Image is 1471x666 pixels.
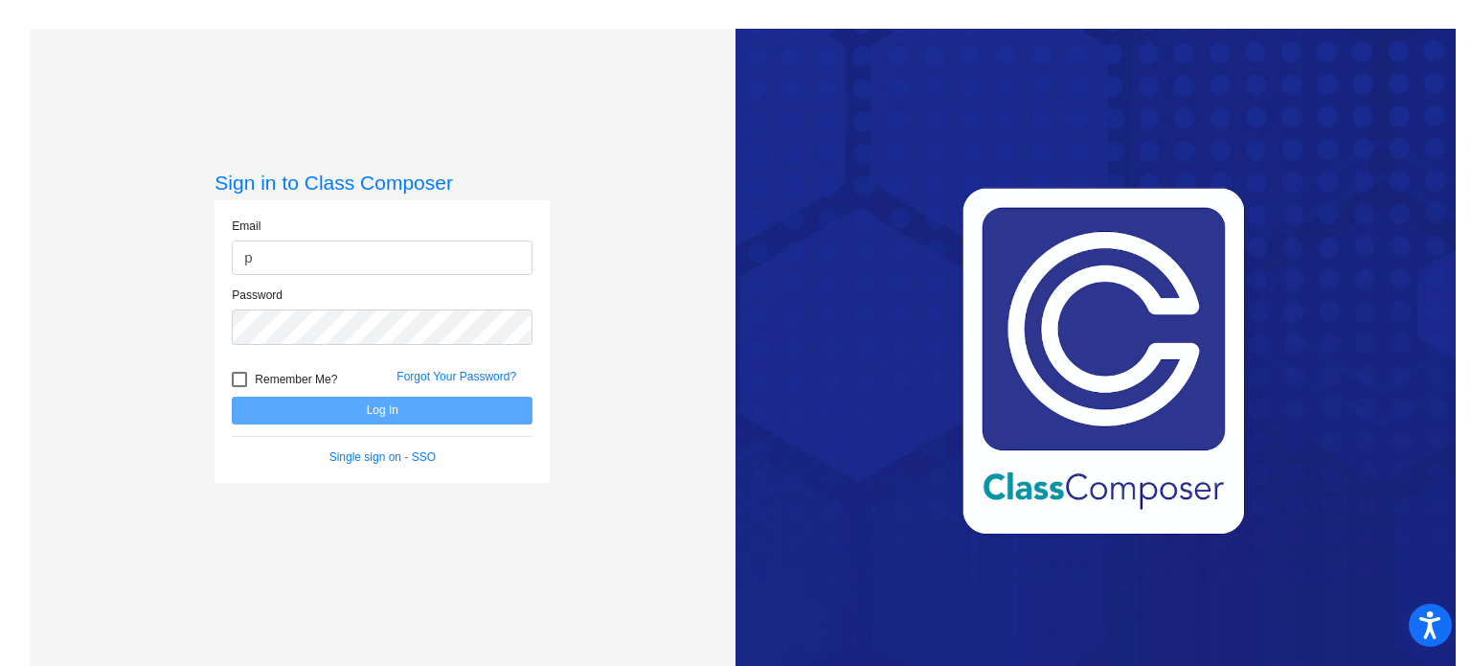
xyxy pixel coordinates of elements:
[232,287,283,304] label: Password
[232,397,532,425] button: Log In
[396,370,516,383] a: Forgot Your Password?
[215,171,550,195] h3: Sign in to Class Composer
[232,218,260,235] label: Email
[255,368,337,391] span: Remember Me?
[329,450,436,464] a: Single sign on - SSO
